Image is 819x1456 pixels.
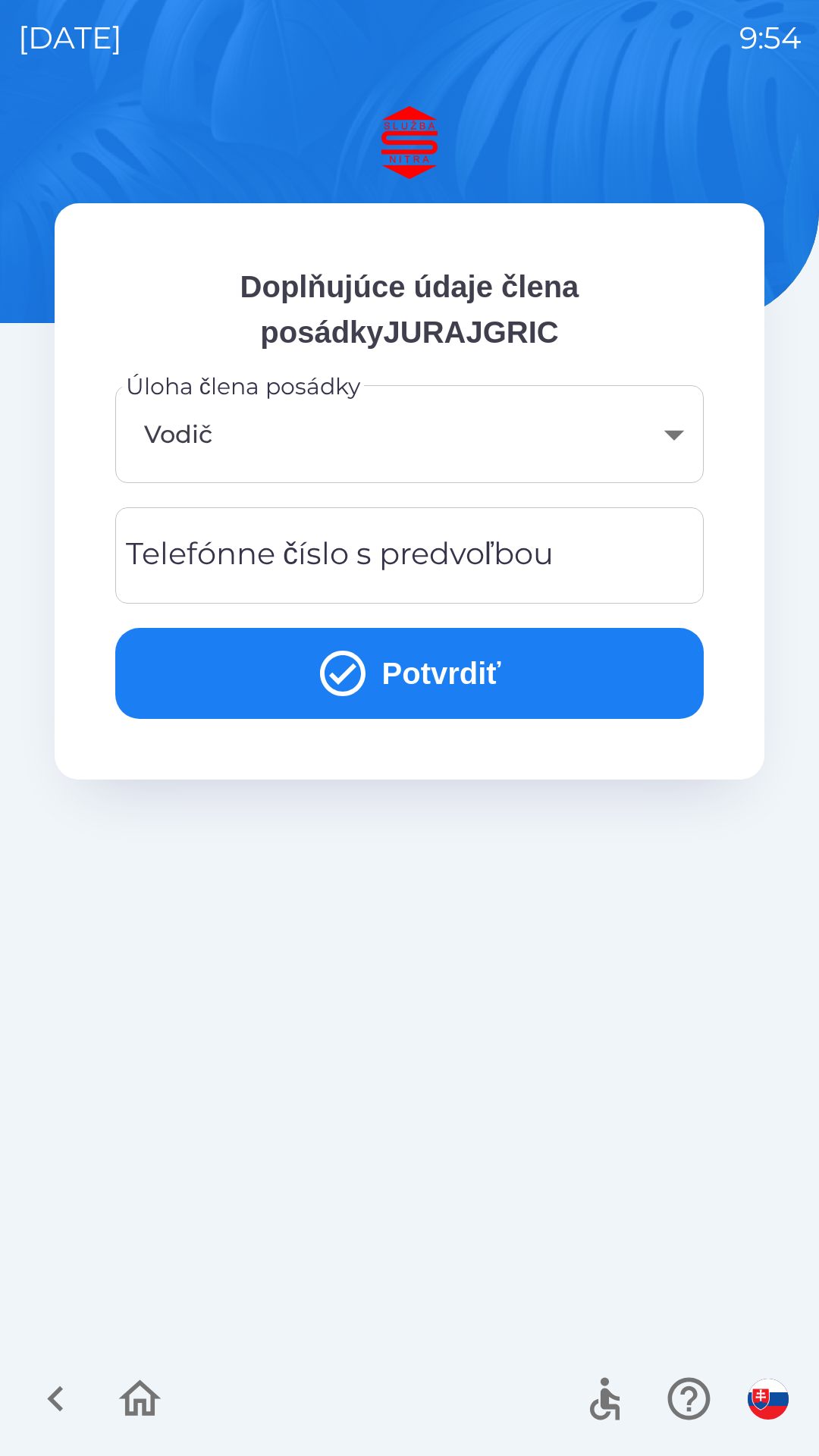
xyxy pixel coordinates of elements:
p: Doplňujúce údaje člena posádkyJURAJGRIC [115,264,704,355]
button: Potvrdiť [115,628,704,719]
p: [DATE] [18,15,122,61]
img: Logo [55,106,764,179]
img: sk flag [748,1379,789,1420]
label: Úloha člena posádky [126,370,361,403]
div: Vodič [133,403,686,465]
p: 9:54 [739,15,801,61]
